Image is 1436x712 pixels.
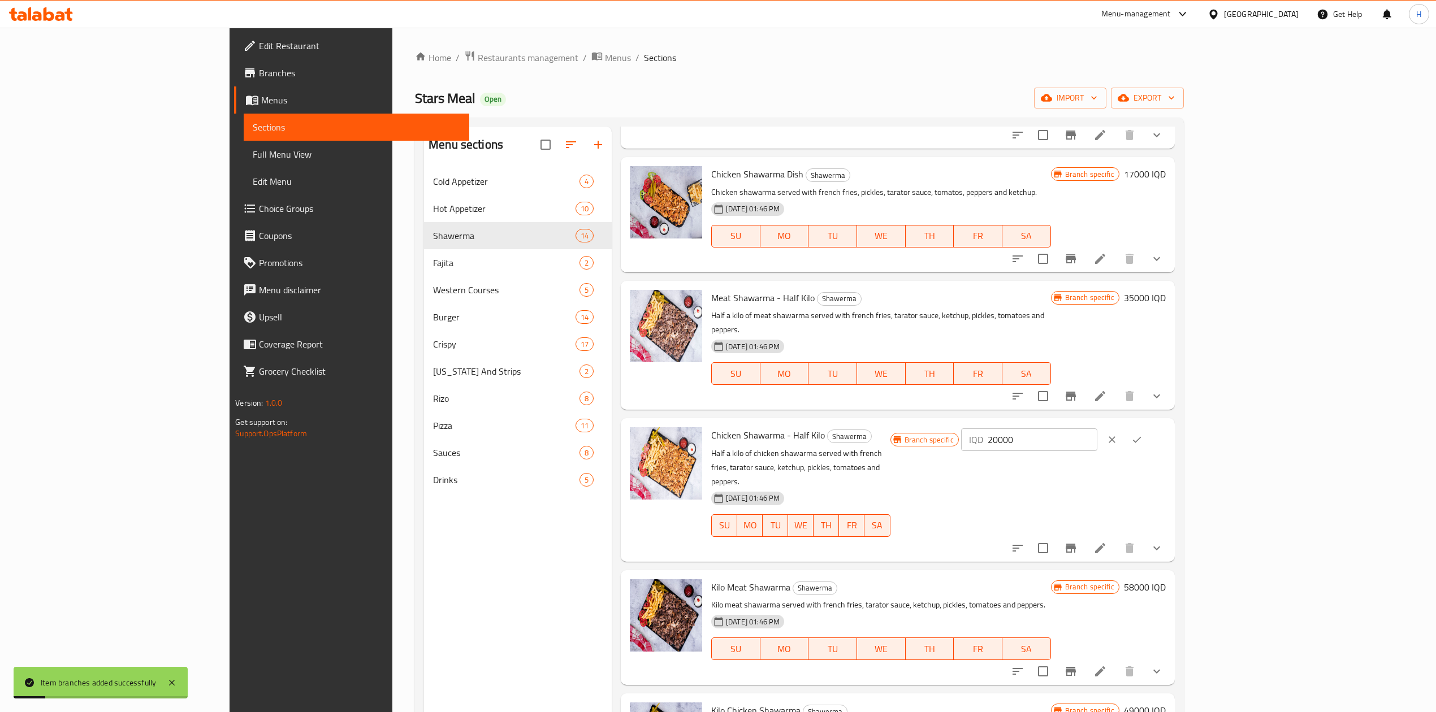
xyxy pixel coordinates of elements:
[716,517,733,533] span: SU
[580,176,593,187] span: 4
[954,637,1002,660] button: FR
[576,203,593,214] span: 10
[1143,535,1170,562] button: show more
[1124,290,1166,306] h6: 35000 IQD
[1150,128,1163,142] svg: Show Choices
[906,362,954,385] button: TH
[711,514,737,537] button: SU
[1093,128,1107,142] a: Edit menu item
[862,366,901,382] span: WE
[580,366,593,377] span: 2
[828,430,871,443] span: Shawerma
[424,276,612,303] div: Western Courses5
[41,676,156,689] div: Item branches added successfully
[910,228,950,244] span: TH
[576,420,593,431] span: 11
[711,446,890,489] p: Half a kilo of chicken shawarma served with french fries, tarator sauce, ketchup, pickles, tomato...
[765,228,804,244] span: MO
[1057,658,1084,685] button: Branch-specific-item
[605,51,631,64] span: Menus
[580,475,593,485] span: 5
[259,283,460,297] span: Menu disclaimer
[259,202,460,215] span: Choice Groups
[244,141,469,168] a: Full Menu View
[635,51,639,64] li: /
[433,202,576,215] span: Hot Appetizer
[235,426,307,441] a: Support.OpsPlatform
[1101,7,1171,21] div: Menu-management
[244,168,469,195] a: Edit Menu
[630,290,702,362] img: Meat Shawarma - Half Kilo
[1057,245,1084,272] button: Branch-specific-item
[480,94,506,104] span: Open
[433,364,579,378] div: Kentucky And Strips
[808,225,857,248] button: TU
[1004,245,1031,272] button: sort-choices
[711,289,815,306] span: Meat Shawarma - Half Kilo
[234,195,469,222] a: Choice Groups
[906,637,954,660] button: TH
[259,256,460,270] span: Promotions
[433,419,576,432] span: Pizza
[433,175,579,188] span: Cold Appetizer
[737,514,763,537] button: MO
[630,427,702,500] img: Chicken Shawarma - Half Kilo
[760,225,809,248] button: MO
[424,303,612,331] div: Burger14
[424,249,612,276] div: Fajita2
[480,93,506,106] div: Open
[265,396,283,410] span: 1.0.0
[1416,8,1421,20] span: H
[862,228,901,244] span: WE
[711,166,803,183] span: Chicken Shawarma Dish
[711,185,1050,199] p: Chicken shawarma served with french fries, pickles, tarator sauce, tomatos, peppers and ketchup.
[808,637,857,660] button: TU
[864,514,890,537] button: SA
[234,331,469,358] a: Coverage Report
[1002,362,1051,385] button: SA
[721,203,784,214] span: [DATE] 01:46 PM
[1093,665,1107,678] a: Edit menu item
[576,229,594,242] div: items
[844,517,860,533] span: FR
[234,249,469,276] a: Promotions
[585,131,612,158] button: Add section
[235,415,287,429] span: Get support on:
[234,86,469,114] a: Menus
[857,225,906,248] button: WE
[1150,665,1163,678] svg: Show Choices
[765,366,804,382] span: MO
[580,448,593,458] span: 8
[1116,383,1143,410] button: delete
[1093,252,1107,266] a: Edit menu item
[534,133,557,157] span: Select all sections
[433,337,576,351] span: Crispy
[818,292,861,305] span: Shawerma
[259,337,460,351] span: Coverage Report
[644,51,676,64] span: Sections
[857,637,906,660] button: WE
[579,256,594,270] div: items
[259,364,460,378] span: Grocery Checklist
[813,641,853,657] span: TU
[234,276,469,303] a: Menu disclaimer
[862,641,901,657] span: WE
[765,641,804,657] span: MO
[711,362,760,385] button: SU
[760,362,809,385] button: MO
[910,641,950,657] span: TH
[433,473,579,487] span: Drinks
[1116,535,1143,562] button: delete
[478,51,578,64] span: Restaurants management
[557,131,585,158] span: Sort sections
[424,195,612,222] div: Hot Appetizer10
[813,366,853,382] span: TU
[580,393,593,404] span: 8
[1116,658,1143,685] button: delete
[1111,88,1184,108] button: export
[579,283,594,297] div: items
[958,228,998,244] span: FR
